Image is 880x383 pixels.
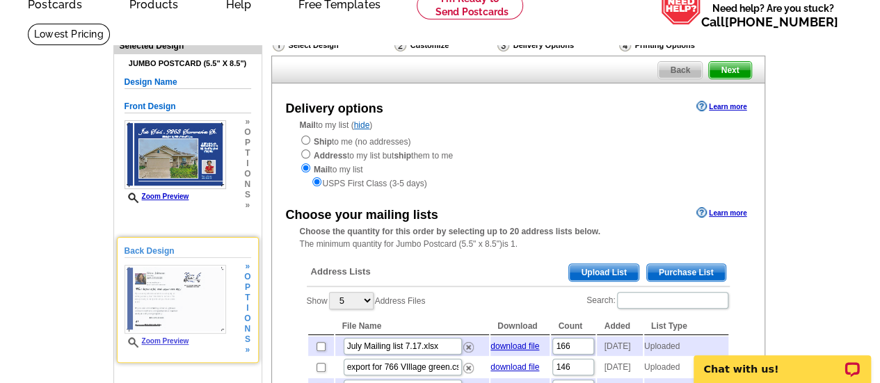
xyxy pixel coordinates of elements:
[496,38,618,56] div: Delivery Options
[658,62,702,79] span: Back
[311,266,371,278] span: Address Lists
[244,282,250,293] span: p
[354,120,370,130] a: hide
[244,272,250,282] span: o
[490,318,550,335] th: Download
[335,318,490,335] th: File Name
[244,334,250,345] span: s
[551,318,595,335] th: Count
[300,176,737,190] div: USPS First Class (3-5 days)
[300,120,316,130] strong: Mail
[701,15,838,29] span: Call
[114,39,262,52] div: Selected Design
[244,303,250,313] span: i
[244,148,250,158] span: t
[725,15,838,29] a: [PHONE_NUMBER]
[463,342,474,352] img: delete.png
[244,179,250,190] span: n
[314,151,347,161] strong: Address
[244,158,250,169] span: i
[463,363,474,373] img: delete.png
[490,341,539,351] a: download file
[125,120,226,189] img: small-thumb.jpg
[569,264,638,281] span: Upload List
[125,265,226,334] img: small-thumb.jpg
[490,362,539,372] a: download file
[394,151,411,161] strong: ship
[125,337,189,345] a: Zoom Preview
[125,59,251,68] h4: Jumbo Postcard (5.5" x 8.5")
[644,357,728,377] td: Uploaded
[597,318,642,335] th: Added
[272,119,765,190] div: to my list ( )
[394,39,406,51] img: Customize
[709,62,751,79] span: Next
[244,127,250,138] span: o
[647,264,726,281] span: Purchase List
[314,137,332,147] strong: Ship
[644,318,728,335] th: List Type
[696,207,746,218] a: Learn more
[125,76,251,89] h5: Design Name
[244,313,250,324] span: o
[125,100,251,113] h5: Front Design
[393,38,496,52] div: Customize
[657,61,703,79] a: Back
[244,169,250,179] span: o
[273,39,285,51] img: Select Design
[244,261,250,272] span: »
[244,190,250,200] span: s
[244,117,250,127] span: »
[329,292,374,309] select: ShowAddress Files
[701,1,845,29] span: Need help? Are you stuck?
[244,324,250,334] span: n
[696,101,746,112] a: Learn more
[586,291,729,310] label: Search:
[272,225,765,250] div: The minimum quantity for Jumbo Postcard (5.5" x 8.5")is 1.
[244,200,250,211] span: »
[244,138,250,148] span: p
[286,99,383,118] div: Delivery options
[125,245,251,258] h5: Back Design
[244,345,250,355] span: »
[300,134,737,190] div: to me (no addresses) to my list but them to me to my list
[244,293,250,303] span: t
[619,39,631,51] img: Printing Options & Summary
[597,357,642,377] td: [DATE]
[307,291,426,311] label: Show Address Files
[597,336,642,356] td: [DATE]
[685,339,880,383] iframe: LiveChat chat widget
[286,206,438,225] div: Choose your mailing lists
[463,360,474,370] a: Remove this list
[125,193,189,200] a: Zoom Preview
[644,336,728,356] td: Uploaded
[314,165,330,174] strong: Mail
[463,339,474,349] a: Remove this list
[271,38,393,56] div: Select Design
[617,292,728,309] input: Search:
[618,38,742,52] div: Printing Options
[497,39,509,51] img: Delivery Options
[300,227,600,236] strong: Choose the quantity for this order by selecting up to 20 address lists below.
